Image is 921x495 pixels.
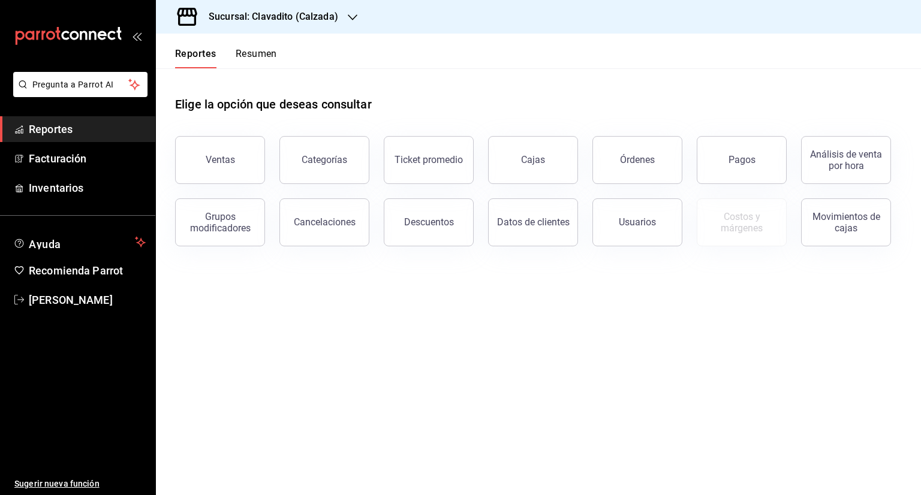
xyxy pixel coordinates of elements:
div: Órdenes [620,154,655,165]
span: Reportes [29,121,146,137]
button: Datos de clientes [488,198,578,246]
button: Análisis de venta por hora [801,136,891,184]
button: Contrata inventarios para ver este reporte [697,198,787,246]
span: [PERSON_NAME] [29,292,146,308]
span: Facturación [29,150,146,167]
button: Grupos modificadores [175,198,265,246]
div: Descuentos [404,216,454,228]
div: Grupos modificadores [183,211,257,234]
div: Categorías [302,154,347,165]
span: Ayuda [29,235,130,249]
button: Cancelaciones [279,198,369,246]
button: Resumen [236,48,277,68]
button: Órdenes [592,136,682,184]
button: Pregunta a Parrot AI [13,72,148,97]
button: Movimientos de cajas [801,198,891,246]
h1: Elige la opción que deseas consultar [175,95,372,113]
div: Movimientos de cajas [809,211,883,234]
div: Ventas [206,154,235,165]
div: Cancelaciones [294,216,356,228]
div: Costos y márgenes [705,211,779,234]
div: Análisis de venta por hora [809,149,883,171]
span: Recomienda Parrot [29,262,146,279]
div: Pagos [729,154,756,165]
a: Cajas [488,136,578,184]
button: Ticket promedio [384,136,474,184]
a: Pregunta a Parrot AI [8,87,148,99]
div: navigation tabs [175,48,277,68]
button: Usuarios [592,198,682,246]
button: open_drawer_menu [132,31,142,41]
div: Cajas [521,153,546,167]
button: Ventas [175,136,265,184]
button: Pagos [697,136,787,184]
span: Inventarios [29,180,146,196]
button: Categorías [279,136,369,184]
div: Ticket promedio [395,154,463,165]
span: Sugerir nueva función [14,478,146,490]
span: Pregunta a Parrot AI [32,79,129,91]
div: Datos de clientes [497,216,570,228]
div: Usuarios [619,216,656,228]
h3: Sucursal: Clavadito (Calzada) [199,10,338,24]
button: Reportes [175,48,216,68]
button: Descuentos [384,198,474,246]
